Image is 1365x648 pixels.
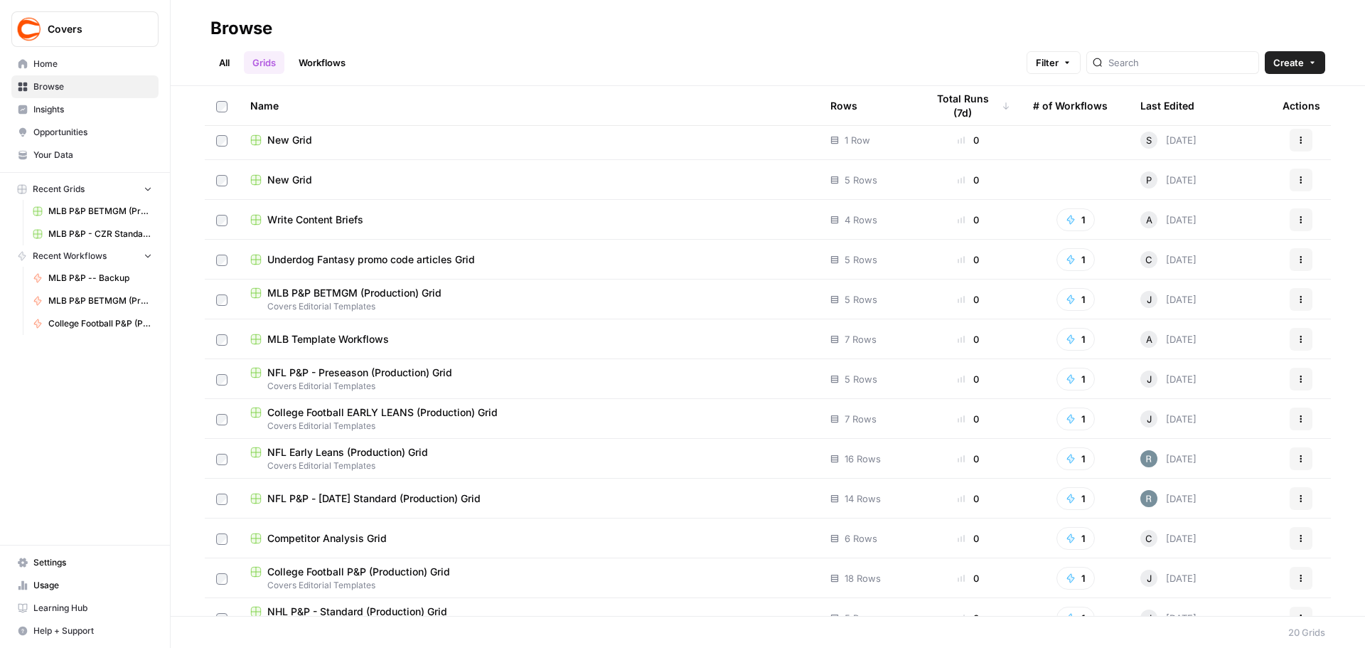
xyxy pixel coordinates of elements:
[926,173,1010,187] div: 0
[1140,530,1197,547] div: [DATE]
[11,551,159,574] a: Settings
[250,366,808,393] a: NFL P&P - Preseason (Production) GridCovers Editorial Templates
[1056,567,1095,590] button: 1
[926,292,1010,307] div: 0
[1140,251,1197,268] div: [DATE]
[33,625,152,637] span: Help + Support
[1146,173,1152,187] span: P
[1056,607,1095,630] button: 1
[250,492,808,506] a: NFL P&P - [DATE] Standard (Production) Grid
[845,253,877,267] span: 5 Rows
[926,86,1010,125] div: Total Runs (7d)
[250,445,808,472] a: NFL Early Leans (Production) GridCovers Editorial Templates
[11,53,159,75] a: Home
[48,228,152,240] span: MLB P&P - CZR Standard (Production) Grid
[250,460,808,472] span: Covers Editorial Templates
[11,121,159,144] a: Opportunities
[1140,86,1194,125] div: Last Edited
[926,531,1010,546] div: 0
[1265,51,1325,74] button: Create
[290,51,354,74] a: Workflows
[845,611,877,625] span: 5 Rows
[1273,55,1304,70] span: Create
[926,372,1010,386] div: 0
[1033,86,1108,125] div: # of Workflows
[250,531,808,546] a: Competitor Analysis Grid
[210,17,272,40] div: Browse
[1140,450,1157,467] img: ehih9fj019oc8kon570xqled1mec
[1288,625,1325,639] div: 20 Grids
[1146,133,1152,147] span: S
[267,173,312,187] span: New Grid
[11,179,159,200] button: Recent Grids
[1140,132,1197,149] div: [DATE]
[845,571,881,585] span: 18 Rows
[33,80,152,93] span: Browse
[926,611,1010,625] div: 0
[1146,332,1152,346] span: A
[267,492,481,506] span: NFL P&P - [DATE] Standard (Production) Grid
[1056,368,1095,391] button: 1
[250,605,808,632] a: NHL P&P - Standard (Production) GridCovers Editorial Templates
[16,16,42,42] img: Covers Logo
[11,144,159,166] a: Your Data
[250,173,808,187] a: New Grid
[11,620,159,642] button: Help + Support
[1140,490,1157,507] img: ehih9fj019oc8kon570xqled1mec
[11,597,159,620] a: Learning Hub
[267,253,475,267] span: Underdog Fantasy promo code articles Grid
[33,602,152,615] span: Learning Hub
[1056,408,1095,430] button: 1
[1147,292,1152,307] span: J
[267,565,450,579] span: College Football P&P (Production) Grid
[48,22,134,36] span: Covers
[250,565,808,592] a: College Football P&P (Production) GridCovers Editorial Templates
[33,126,152,139] span: Opportunities
[926,412,1010,426] div: 0
[1056,248,1095,271] button: 1
[845,213,877,227] span: 4 Rows
[926,571,1010,585] div: 0
[1283,86,1320,125] div: Actions
[1147,412,1152,426] span: J
[926,133,1010,147] div: 0
[1140,291,1197,308] div: [DATE]
[1140,410,1197,427] div: [DATE]
[250,380,808,393] span: Covers Editorial Templates
[11,98,159,121] a: Insights
[210,51,238,74] a: All
[845,412,877,426] span: 7 Rows
[1140,570,1197,587] div: [DATE]
[1140,171,1197,188] div: [DATE]
[1147,372,1152,386] span: J
[48,205,152,218] span: MLB P&P BETMGM (Production) Grid
[845,531,877,546] span: 6 Rows
[250,286,808,313] a: MLB P&P BETMGM (Production) GridCovers Editorial Templates
[926,213,1010,227] div: 0
[845,492,881,506] span: 14 Rows
[33,58,152,70] span: Home
[26,312,159,335] a: College Football P&P (Production)
[1056,487,1095,510] button: 1
[250,300,808,313] span: Covers Editorial Templates
[845,133,870,147] span: 1 Row
[267,531,387,546] span: Competitor Analysis Grid
[1147,611,1152,625] span: J
[33,250,107,262] span: Recent Workflows
[1145,531,1152,546] span: C
[845,332,877,346] span: 7 Rows
[1146,213,1152,227] span: A
[1056,527,1095,550] button: 1
[48,272,152,285] span: MLB P&P -- Backup
[26,290,159,312] a: MLB P&P BETMGM (Production)
[267,445,428,460] span: NFL Early Leans (Production) Grid
[1027,51,1081,74] button: Filter
[1140,371,1197,388] div: [DATE]
[250,253,808,267] a: Underdog Fantasy promo code articles Grid
[1140,490,1197,507] div: [DATE]
[1140,450,1197,467] div: [DATE]
[250,405,808,432] a: College Football EARLY LEANS (Production) GridCovers Editorial Templates
[48,294,152,307] span: MLB P&P BETMGM (Production)
[1147,571,1152,585] span: J
[33,149,152,161] span: Your Data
